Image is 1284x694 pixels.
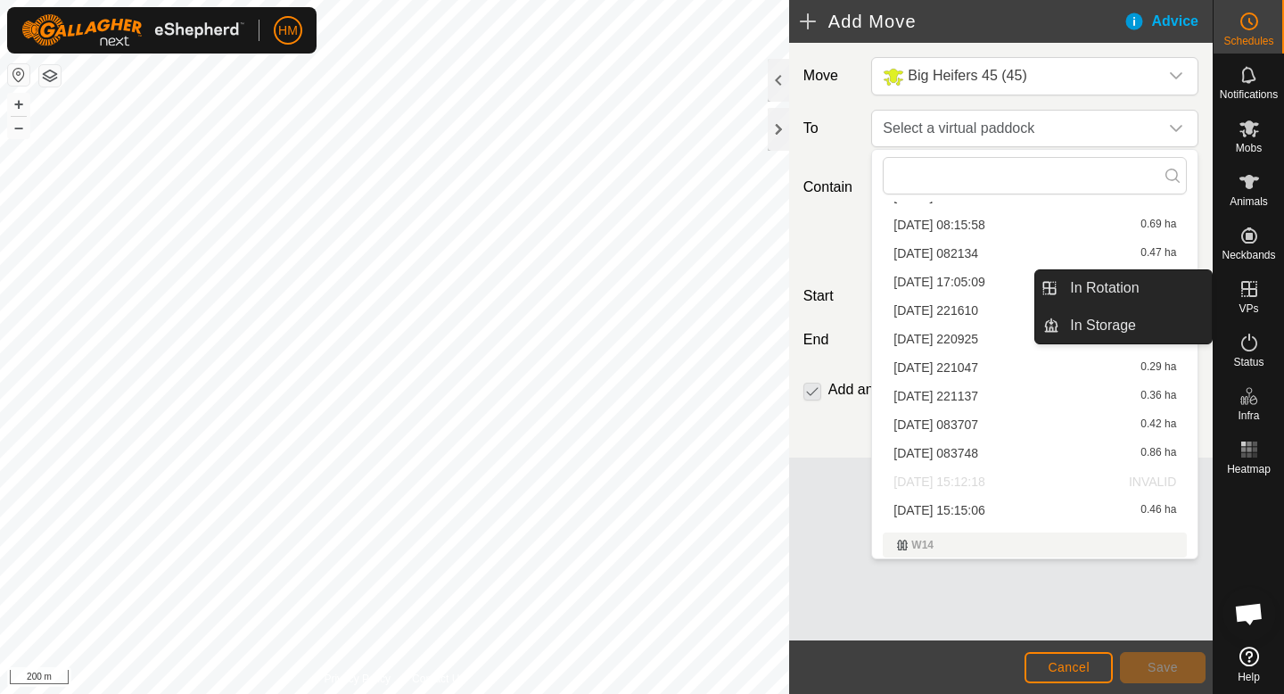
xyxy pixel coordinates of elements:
[1230,196,1268,207] span: Animals
[796,329,865,351] label: End
[1025,652,1113,683] button: Cancel
[1238,410,1259,421] span: Infra
[1238,672,1260,682] span: Help
[1239,303,1258,314] span: VPs
[897,540,1173,550] div: W14
[893,219,984,231] span: [DATE] 08:15:58
[412,671,465,687] a: Contact Us
[883,354,1187,381] li: 2025-10-06 221047
[1059,270,1212,306] a: In Rotation
[883,440,1187,467] li: 2025-10-07 083748
[1059,308,1212,343] a: In Storage
[893,418,978,431] span: [DATE] 083707
[908,68,1026,83] span: Big Heifers 45 (45)
[893,304,978,317] span: [DATE] 221610
[893,276,984,288] span: [DATE] 17:05:09
[893,390,978,402] span: [DATE] 221137
[324,671,391,687] a: Privacy Policy
[1227,464,1271,475] span: Heatmap
[1148,660,1178,674] span: Save
[800,11,1123,32] h2: Add Move
[1070,315,1136,336] span: In Storage
[39,65,61,87] button: Map Layers
[1220,89,1278,100] span: Notifications
[883,411,1187,438] li: 2025-10-07 083707
[1048,660,1090,674] span: Cancel
[1035,308,1212,343] li: In Storage
[21,14,244,46] img: Gallagher Logo
[1140,418,1176,431] span: 0.42 ha
[1158,58,1194,95] div: dropdown trigger
[876,111,1158,146] span: Select a virtual paddock
[828,383,1014,397] label: Add another scheduled move
[796,57,865,95] label: Move
[1236,143,1262,153] span: Mobs
[8,94,29,115] button: +
[1123,11,1213,32] div: Advice
[1222,250,1275,260] span: Neckbands
[1140,504,1176,516] span: 0.46 ha
[883,497,1187,524] li: 2025-10-07 15:15:06
[893,361,978,374] span: [DATE] 221047
[893,247,978,260] span: [DATE] 082134
[883,383,1187,409] li: 2025-10-06 221137
[893,447,978,459] span: [DATE] 083748
[1233,357,1263,368] span: Status
[1140,390,1176,402] span: 0.36 ha
[8,64,29,86] button: Reset Map
[893,504,984,516] span: [DATE] 15:15:06
[1222,587,1276,640] div: Open chat
[1035,270,1212,306] li: In Rotation
[1070,277,1139,299] span: In Rotation
[796,110,865,147] label: To
[883,326,1187,352] li: 2025-10-06 220925
[1140,247,1176,260] span: 0.47 ha
[893,333,978,345] span: [DATE] 220925
[1120,652,1206,683] button: Save
[796,177,865,198] label: Contain
[883,240,1187,267] li: 2025-10-03 082134
[883,297,1187,324] li: 2025-10-05 221610
[8,117,29,138] button: –
[893,190,984,202] span: [DATE] 08:11:17
[1140,361,1176,374] span: 0.29 ha
[1140,219,1176,231] span: 0.69 ha
[1223,36,1273,46] span: Schedules
[278,21,298,40] span: HM
[796,285,865,307] label: Start
[1140,447,1176,459] span: 0.86 ha
[1158,111,1194,146] div: dropdown trigger
[876,58,1158,95] span: Big Heifers 45
[883,211,1187,238] li: 2025-10-03 08:15:58
[883,269,1187,295] li: 2025-10-05 17:05:09
[1214,640,1284,690] a: Help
